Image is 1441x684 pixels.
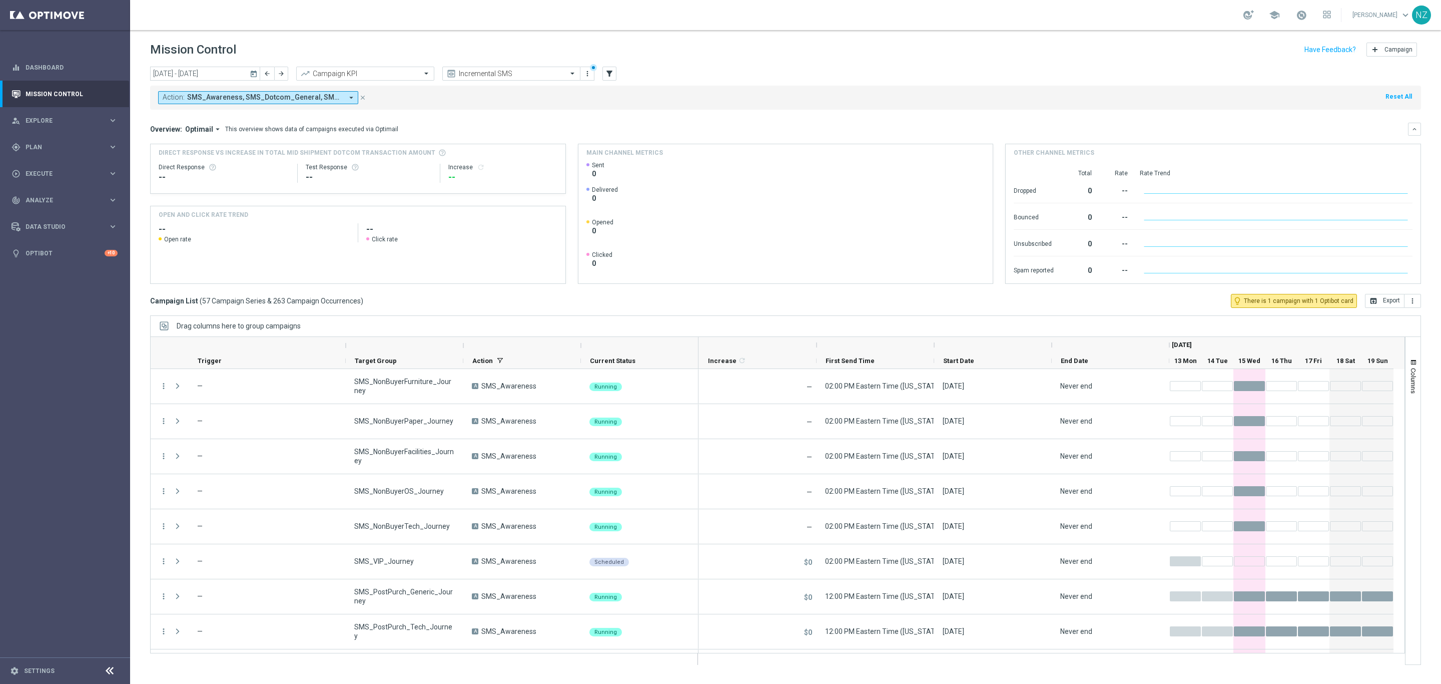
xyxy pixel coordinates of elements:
div: Never end [1060,522,1092,531]
span: A [472,523,478,529]
i: track_changes [12,196,21,205]
div: Press SPACE to select this row. [151,544,698,579]
div: NZ [1412,6,1431,25]
i: keyboard_arrow_right [108,169,118,178]
div: 21 Aug 2024, Wednesday [943,487,964,496]
span: [DATE] [1172,341,1192,349]
button: more_vert [159,417,168,426]
span: Explore [26,118,108,124]
span: A [472,558,478,564]
span: A [472,418,478,424]
span: SMS_NonBuyerPaper_Journey [354,417,453,426]
div: -- [1104,182,1128,198]
div: Row Groups [177,322,301,330]
p: $0 [804,558,812,567]
div: 0 [1066,235,1092,251]
i: refresh [738,357,746,365]
span: keyboard_arrow_down [1400,10,1411,21]
div: -- [1104,208,1128,224]
span: — [807,418,812,426]
button: Optimail arrow_drop_down [182,125,225,134]
span: — [197,557,203,565]
button: more_vert [159,592,168,601]
span: Running [594,419,617,425]
button: refresh [477,163,485,171]
span: 12:00 PM Eastern Time (New York) (UTC -04:00) [825,592,985,600]
div: Press SPACE to select this row. [698,369,1393,404]
div: Press SPACE to select this row. [698,474,1393,509]
div: Test Response [306,163,432,171]
button: add Campaign [1366,43,1417,57]
colored-tag: Running [589,522,622,531]
span: 0 [592,194,618,203]
div: Optibot [12,240,118,266]
h2: -- [366,223,557,235]
button: more_vert [159,522,168,531]
span: school [1269,10,1280,21]
span: Running [594,524,617,530]
div: Press SPACE to select this row. [698,439,1393,474]
button: track_changes Analyze keyboard_arrow_right [11,196,118,204]
span: SMS_Awareness [481,487,536,496]
span: SMS_VIP_Journey [354,557,414,566]
div: Never end [1060,382,1092,391]
span: Sent [592,161,604,169]
button: person_search Explore keyboard_arrow_right [11,117,118,125]
span: Analyze [26,197,108,203]
div: Unsubscribed [1014,235,1054,251]
button: equalizer Dashboard [11,64,118,72]
i: keyboard_arrow_down [1411,126,1418,133]
i: more_vert [159,487,168,496]
button: filter_alt [602,67,616,81]
div: Press SPACE to select this row. [151,404,698,439]
span: 19 Sun [1367,357,1388,365]
i: more_vert [159,627,168,636]
colored-tag: Running [589,627,622,636]
div: Direct Response [159,163,289,171]
span: 02:00 PM Eastern Time (New York) (UTC -04:00) [825,382,985,390]
span: SMS_Awareness [481,417,536,426]
i: keyboard_arrow_right [108,222,118,231]
div: Press SPACE to select this row. [151,369,698,404]
span: — [197,452,203,460]
button: more_vert [159,382,168,391]
div: Press SPACE to select this row. [698,404,1393,439]
div: Rate [1104,169,1128,177]
i: equalizer [12,63,21,72]
span: 18 Sat [1336,357,1355,365]
div: Press SPACE to select this row. [698,509,1393,544]
div: Execute [12,169,108,178]
span: 02:00 PM Eastern Time (New York) (UTC -04:00) [825,487,985,495]
p: $0 [804,628,812,637]
span: SMS_Awareness [481,627,536,636]
span: — [197,382,203,390]
span: SMS_Awareness [481,592,536,601]
button: arrow_back [260,67,274,81]
div: Data Studio [12,222,108,231]
span: 14 Tue [1207,357,1228,365]
span: — [197,592,203,600]
span: 0 [592,169,604,178]
div: +10 [105,250,118,256]
a: Mission Control [26,81,118,107]
span: SMS_Awareness [481,382,536,391]
i: person_search [12,116,21,125]
colored-tag: Scheduled [589,557,629,566]
div: Never end [1060,627,1092,636]
div: Dashboard [12,54,118,81]
ng-select: Campaign KPI [296,67,434,81]
div: There are unsaved changes [590,64,597,71]
i: preview [446,69,456,79]
span: Action [472,357,493,365]
span: A [472,488,478,494]
button: lightbulb_outline There is 1 campaign with 1 Optibot card [1231,294,1357,308]
h3: Overview: [150,125,182,134]
span: 02:00 PM Eastern Time (New York) (UTC -04:00) [825,452,985,460]
div: 0 [1066,182,1092,198]
input: Have Feedback? [1304,46,1356,53]
div: 21 Aug 2024, Wednesday [943,417,964,426]
span: Data Studio [26,224,108,230]
i: arrow_drop_down [213,125,222,134]
input: Select date range [150,67,260,81]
